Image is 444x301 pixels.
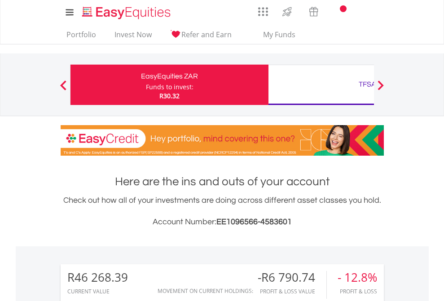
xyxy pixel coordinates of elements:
div: Profit & Loss Value [258,288,326,294]
div: Funds to invest: [146,83,193,92]
img: EasyCredit Promotion Banner [61,125,384,156]
div: CURRENT VALUE [67,288,128,294]
a: Home page [79,2,174,20]
div: Movement on Current Holdings: [158,288,253,294]
button: Previous [54,85,72,94]
button: Next [372,85,390,94]
div: R46 268.39 [67,271,128,284]
div: - 12.8% [338,271,377,284]
a: Invest Now [111,30,155,44]
span: Refer and Earn [181,30,232,39]
a: Notifications [327,2,350,20]
span: EE1096566-4583601 [216,218,292,226]
h3: Account Number: [61,216,384,228]
div: -R6 790.74 [258,271,326,284]
img: thrive-v2.svg [280,4,295,19]
a: Portfolio [63,30,100,44]
a: Vouchers [300,2,327,19]
img: vouchers-v2.svg [306,4,321,19]
div: EasyEquities ZAR [76,70,263,83]
a: AppsGrid [252,2,274,17]
h1: Here are the ins and outs of your account [61,174,384,190]
a: Refer and Earn [167,30,235,44]
div: Profit & Loss [338,288,377,294]
img: grid-menu-icon.svg [258,7,268,17]
a: My Profile [373,2,396,22]
span: My Funds [250,29,309,40]
div: Check out how all of your investments are doing across different asset classes you hold. [61,194,384,228]
span: R30.32 [159,92,180,100]
img: EasyEquities_Logo.png [80,5,174,20]
a: FAQ's and Support [350,2,373,20]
